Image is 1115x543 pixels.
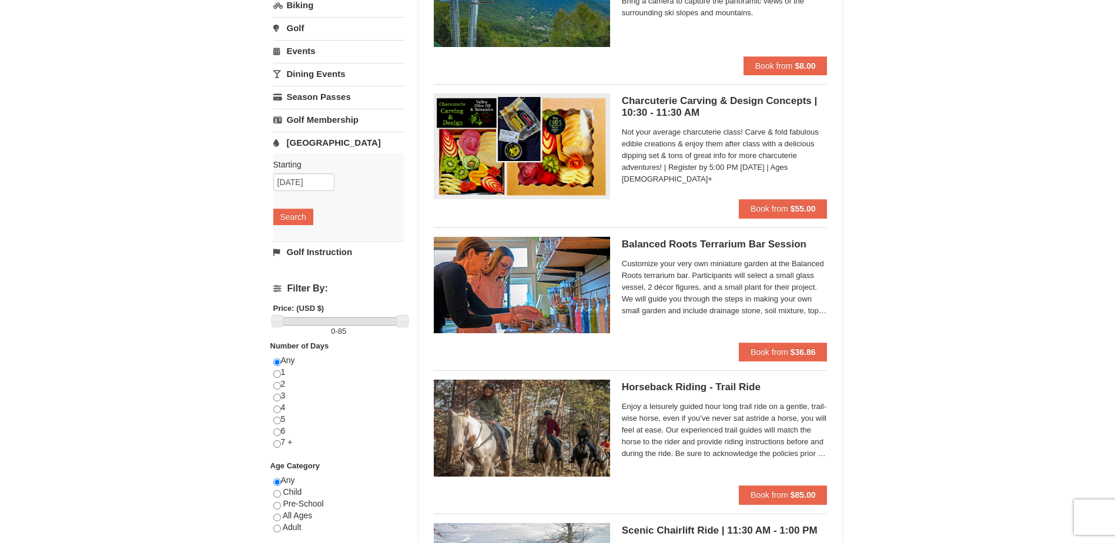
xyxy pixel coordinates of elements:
[434,380,610,476] img: 21584748-79-4e8ac5ed.jpg
[273,40,404,62] a: Events
[795,61,815,71] strong: $8.00
[273,109,404,130] a: Golf Membership
[751,204,788,213] span: Book from
[273,283,404,294] h4: Filter By:
[273,209,313,225] button: Search
[338,327,346,336] span: 85
[791,204,816,213] strong: $55.00
[270,461,320,470] strong: Age Category
[331,327,335,336] span: 0
[622,239,828,250] h5: Balanced Roots Terrarium Bar Session
[273,326,404,337] label: -
[622,525,828,537] h5: Scenic Chairlift Ride | 11:30 AM - 1:00 PM
[791,347,816,357] strong: $36.86
[622,258,828,317] span: Customize your very own miniature garden at the Balanced Roots terrarium bar. Participants will s...
[283,511,313,520] span: All Ages
[273,159,396,170] label: Starting
[751,347,788,357] span: Book from
[739,199,828,218] button: Book from $55.00
[739,343,828,361] button: Book from $36.86
[622,126,828,185] span: Not your average charcuterie class! Carve & fold fabulous edible creations & enjoy them after cla...
[434,93,610,199] img: 18871151-79-7a7e7977.png
[622,401,828,460] span: Enjoy a leisurely guided hour long trail ride on a gentle, trail-wise horse, even if you’ve never...
[273,17,404,39] a: Golf
[434,237,610,333] img: 18871151-30-393e4332.jpg
[283,522,302,532] span: Adult
[273,241,404,263] a: Golf Instruction
[755,61,793,71] span: Book from
[273,132,404,153] a: [GEOGRAPHIC_DATA]
[622,95,828,119] h5: Charcuterie Carving & Design Concepts | 10:30 - 11:30 AM
[273,355,404,460] div: Any 1 2 3 4 5 6 7 +
[751,490,788,500] span: Book from
[739,485,828,504] button: Book from $85.00
[273,63,404,85] a: Dining Events
[283,487,302,497] span: Child
[270,341,329,350] strong: Number of Days
[283,499,323,508] span: Pre-School
[273,304,324,313] strong: Price: (USD $)
[791,490,816,500] strong: $85.00
[273,86,404,108] a: Season Passes
[622,381,828,393] h5: Horseback Riding - Trail Ride
[744,56,828,75] button: Book from $8.00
